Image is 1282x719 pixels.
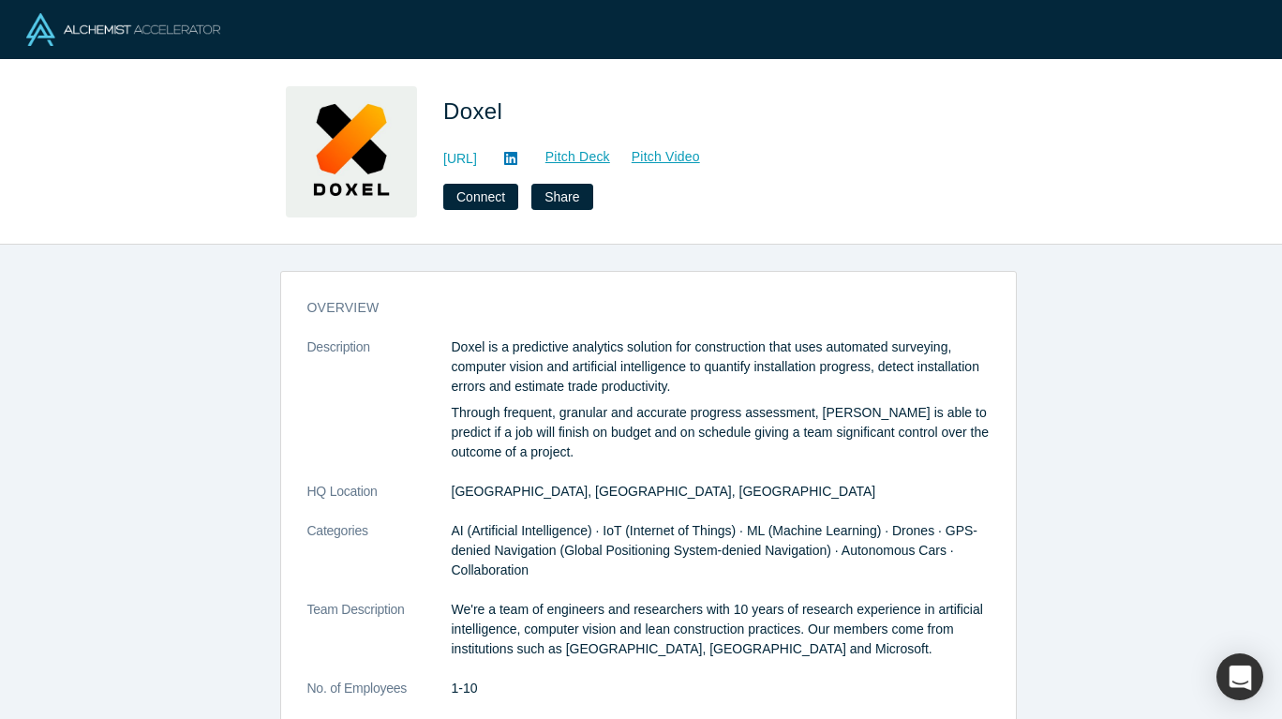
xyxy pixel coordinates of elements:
a: [URL] [443,149,477,169]
p: Through frequent, granular and accurate progress assessment, [PERSON_NAME] is able to predict if ... [452,403,990,462]
dt: Description [307,337,452,482]
a: Pitch Video [611,146,701,168]
p: Doxel is a predictive analytics solution for construction that uses automated surveying, computer... [452,337,990,397]
a: Pitch Deck [525,146,611,168]
img: Alchemist Logo [26,13,220,46]
dt: Team Description [307,600,452,679]
dt: Categories [307,521,452,600]
button: Share [531,184,592,210]
dd: 1-10 [452,679,990,698]
h3: overview [307,298,963,318]
img: Doxel's Logo [286,86,417,217]
span: AI (Artificial Intelligence) · IoT (Internet of Things) · ML (Machine Learning) · Drones · GPS-de... [452,523,978,577]
dd: [GEOGRAPHIC_DATA], [GEOGRAPHIC_DATA], [GEOGRAPHIC_DATA] [452,482,990,502]
p: We're a team of engineers and researchers with 10 years of research experience in artificial inte... [452,600,990,659]
span: Doxel [443,98,509,124]
dt: No. of Employees [307,679,452,718]
dt: HQ Location [307,482,452,521]
button: Connect [443,184,518,210]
